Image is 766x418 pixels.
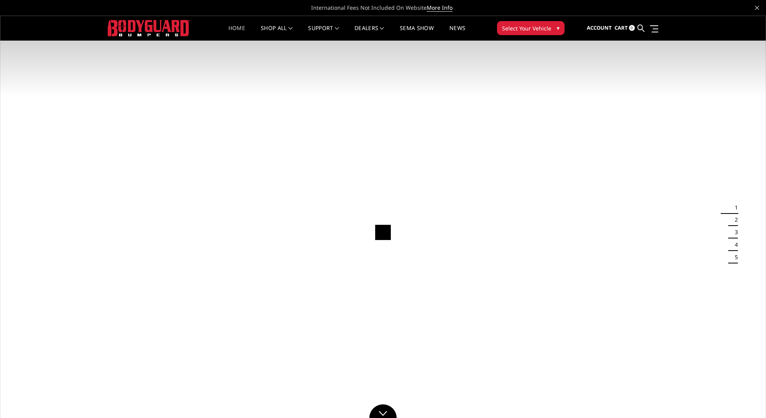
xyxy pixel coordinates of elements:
[730,214,738,226] button: 2 of 5
[108,20,190,36] img: BODYGUARD BUMPERS
[497,21,565,35] button: Select Your Vehicle
[557,24,559,32] span: ▾
[308,25,339,41] a: Support
[629,25,635,31] span: 0
[615,24,628,31] span: Cart
[730,251,738,263] button: 5 of 5
[615,18,635,39] a: Cart 0
[369,404,397,418] a: Click to Down
[228,25,245,41] a: Home
[400,25,434,41] a: SEMA Show
[261,25,292,41] a: shop all
[730,201,738,214] button: 1 of 5
[449,25,465,41] a: News
[354,25,384,41] a: Dealers
[587,24,612,31] span: Account
[502,24,551,32] span: Select Your Vehicle
[730,226,738,239] button: 3 of 5
[587,18,612,39] a: Account
[730,239,738,251] button: 4 of 5
[427,4,452,12] a: More Info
